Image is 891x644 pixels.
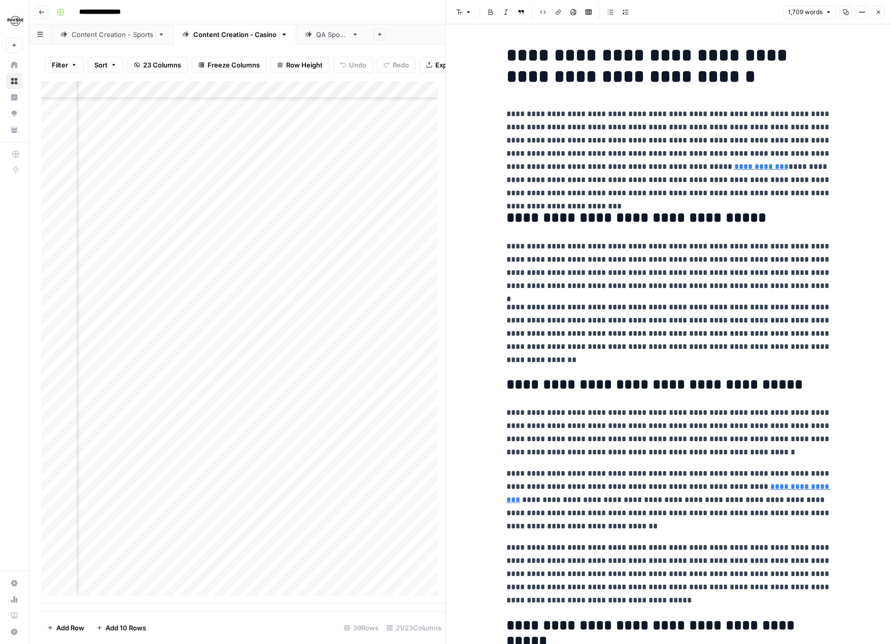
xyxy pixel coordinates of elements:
[52,60,68,70] span: Filter
[435,60,471,70] span: Export CSV
[174,24,296,45] a: Content Creation - Casino
[783,6,836,19] button: 1,709 words
[333,57,373,73] button: Undo
[420,57,478,73] button: Export CSV
[6,122,22,138] a: Your Data
[788,8,823,17] span: 1,709 words
[88,57,123,73] button: Sort
[377,57,416,73] button: Redo
[340,620,383,636] div: 39 Rows
[127,57,188,73] button: 23 Columns
[6,624,22,640] button: Help + Support
[286,60,323,70] span: Row Height
[296,24,367,45] a: QA Sports
[6,89,22,105] a: Insights
[6,57,22,73] a: Home
[41,620,90,636] button: Add Row
[143,60,181,70] span: 23 Columns
[106,623,146,633] span: Add 10 Rows
[56,623,84,633] span: Add Row
[90,620,152,636] button: Add 10 Rows
[208,60,260,70] span: Freeze Columns
[349,60,366,70] span: Undo
[270,57,329,73] button: Row Height
[393,60,409,70] span: Redo
[192,57,266,73] button: Freeze Columns
[6,591,22,607] a: Usage
[6,12,24,30] img: Hard Rock Digital Logo
[316,29,348,40] div: QA Sports
[72,29,154,40] div: Content Creation - Sports
[94,60,108,70] span: Sort
[52,24,174,45] a: Content Creation - Sports
[45,57,84,73] button: Filter
[6,575,22,591] a: Settings
[193,29,277,40] div: Content Creation - Casino
[6,73,22,89] a: Browse
[6,8,22,33] button: Workspace: Hard Rock Digital
[6,607,22,624] a: Learning Hub
[6,105,22,122] a: Opportunities
[383,620,445,636] div: 21/23 Columns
